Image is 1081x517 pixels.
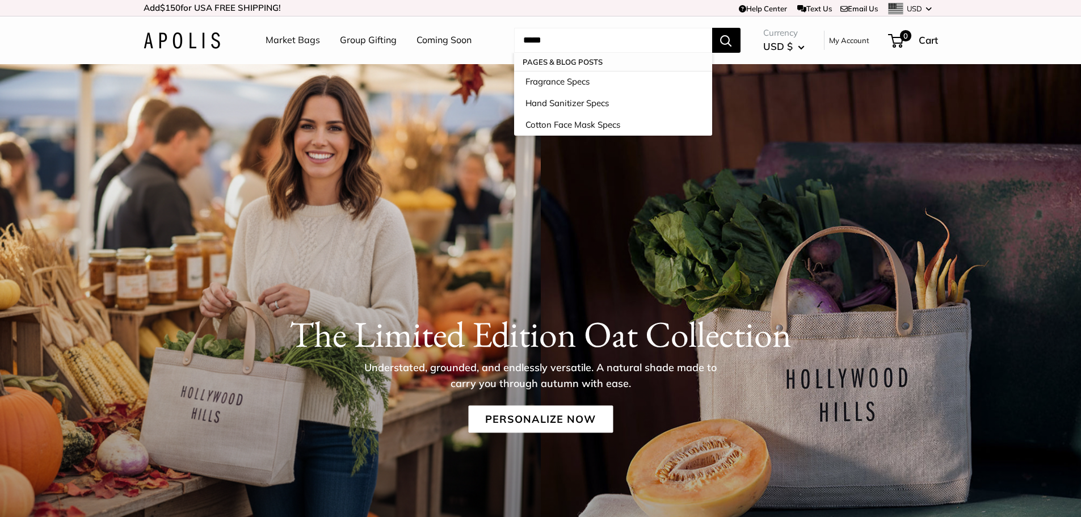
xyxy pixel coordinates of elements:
[356,359,725,391] p: Understated, grounded, and endlessly versatile. A natural shade made to carry you through autumn ...
[797,4,832,13] a: Text Us
[829,33,869,47] a: My Account
[907,4,922,13] span: USD
[514,93,712,114] a: Hand Sanitizer Specs
[266,32,320,49] a: Market Bags
[514,28,712,53] input: Search...
[763,40,793,52] span: USD $
[144,312,938,355] h1: The Limited Edition Oat Collection
[144,32,220,49] img: Apolis
[919,34,938,46] span: Cart
[160,2,180,13] span: $150
[889,31,938,49] a: 0 Cart
[417,32,472,49] a: Coming Soon
[763,37,805,56] button: USD $
[514,71,712,93] a: Fragrance Specs
[514,114,712,136] a: Cotton Face Mask Specs
[468,405,613,432] a: Personalize Now
[514,53,712,71] p: Pages & Blog posts
[840,4,878,13] a: Email Us
[899,30,911,41] span: 0
[763,25,805,41] span: Currency
[340,32,397,49] a: Group Gifting
[712,28,741,53] button: Search
[9,474,121,508] iframe: Sign Up via Text for Offers
[739,4,787,13] a: Help Center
